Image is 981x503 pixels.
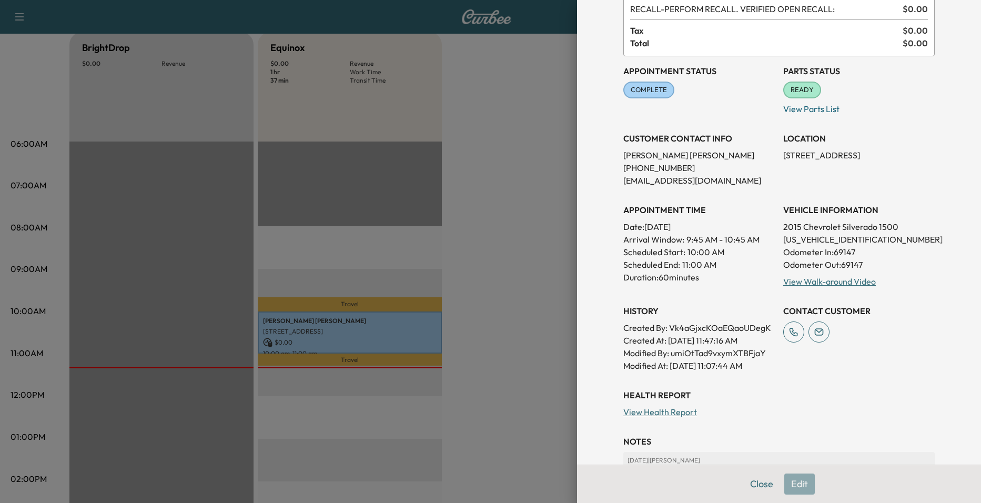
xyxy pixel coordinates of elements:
[623,321,775,334] p: Created By : Vk4aGjxcKOaEQaoUDegK
[630,24,903,37] span: Tax
[630,37,903,49] span: Total
[623,174,775,187] p: [EMAIL_ADDRESS][DOMAIN_NAME]
[623,305,775,317] h3: History
[628,456,931,465] p: [DATE] | [PERSON_NAME]
[623,65,775,77] h3: Appointment Status
[743,474,780,495] button: Close
[783,305,935,317] h3: CONTACT CUSTOMER
[783,233,935,246] p: [US_VEHICLE_IDENTIFICATION_NUMBER]
[784,85,820,95] span: READY
[623,162,775,174] p: [PHONE_NUMBER]
[903,24,928,37] span: $ 0.00
[903,3,928,15] span: $ 0.00
[630,3,898,15] span: PERFORM RECALL. VERIFIED OPEN RECALL:
[783,65,935,77] h3: Parts Status
[623,246,685,258] p: Scheduled Start:
[686,233,760,246] span: 9:45 AM - 10:45 AM
[623,407,697,417] a: View Health Report
[623,334,775,347] p: Created At : [DATE] 11:47:16 AM
[783,132,935,145] h3: LOCATION
[623,149,775,162] p: [PERSON_NAME] [PERSON_NAME]
[623,258,680,271] p: Scheduled End:
[623,435,935,448] h3: NOTES
[903,37,928,49] span: $ 0.00
[783,98,935,115] p: View Parts List
[623,204,775,216] h3: APPOINTMENT TIME
[624,85,673,95] span: COMPLETE
[783,204,935,216] h3: VEHICLE INFORMATION
[783,246,935,258] p: Odometer In: 69147
[623,271,775,284] p: Duration: 60 minutes
[623,220,775,233] p: Date: [DATE]
[623,359,775,372] p: Modified At : [DATE] 11:07:44 AM
[623,389,935,401] h3: Health Report
[783,258,935,271] p: Odometer Out: 69147
[682,258,716,271] p: 11:00 AM
[623,132,775,145] h3: CUSTOMER CONTACT INFO
[783,149,935,162] p: [STREET_ADDRESS]
[687,246,724,258] p: 10:00 AM
[623,347,775,359] p: Modified By : umiOtTad9vxymXTBFjaY
[783,220,935,233] p: 2015 Chevrolet Silverado 1500
[623,233,775,246] p: Arrival Window:
[783,276,876,287] a: View Walk-around Video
